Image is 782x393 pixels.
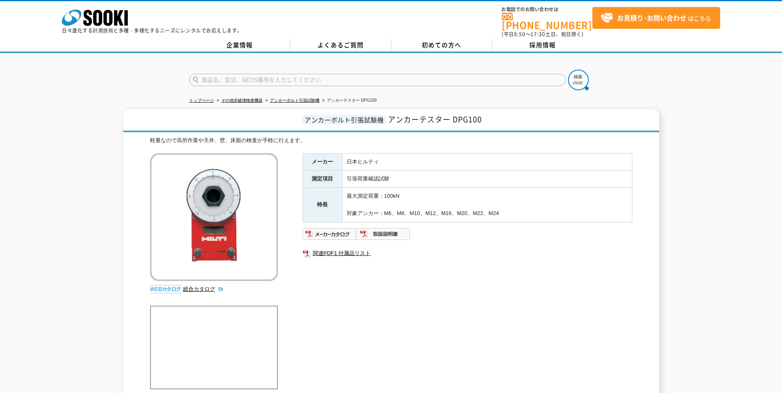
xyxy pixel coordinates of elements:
span: アンカーテスター DPG100 [388,114,482,125]
td: 最大測定荷重：100kN 対象アンカー：M6、M8、M10、M12、M16、M20、M22、M24 [342,188,632,222]
a: メーカーカタログ [303,233,357,239]
td: 日本ヒルティ [342,153,632,171]
a: よくあるご質問 [290,39,391,51]
li: アンカーテスター DPG100 [321,96,377,105]
p: 日々進化する計測技術と多種・多様化するニーズにレンタルでお応えします。 [62,28,242,33]
a: 初めての方へ [391,39,492,51]
img: 取扱説明書 [357,227,411,241]
a: 取扱説明書 [357,233,411,239]
span: 8:50 [514,30,526,38]
a: その他非破壊検査機器 [221,98,263,103]
th: 測定項目 [303,171,342,188]
img: webカタログ [150,285,181,293]
a: [PHONE_NUMBER] [502,13,592,30]
span: はこちら [601,12,711,24]
span: 17:30 [531,30,545,38]
img: メーカーカタログ [303,227,357,241]
a: 企業情報 [189,39,290,51]
input: 商品名、型式、NETIS番号を入力してください [189,74,566,86]
span: (平日 ～ 土日、祝日除く) [502,30,583,38]
span: 初めての方へ [422,40,461,49]
a: 総合カタログ [183,286,223,292]
a: 関連PDF1 付属品リスト [303,248,632,259]
a: 採用情報 [492,39,593,51]
a: アンカーボルト引張試験機 [270,98,319,103]
div: 軽量なので高所作業や天井、壁、床面の検査が手軽に行えます。 [150,136,632,145]
th: 特長 [303,188,342,222]
a: トップページ [189,98,214,103]
strong: お見積り･お問い合わせ [617,13,686,23]
th: メーカー [303,153,342,171]
img: btn_search.png [568,70,589,90]
a: お見積り･お問い合わせはこちら [592,7,720,29]
span: アンカーボルト引張試験機 [303,115,386,124]
span: お電話でのお問い合わせは [502,7,592,12]
td: 引張荷重確認試験 [342,171,632,188]
img: アンカーテスター DPG100 [150,153,278,281]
